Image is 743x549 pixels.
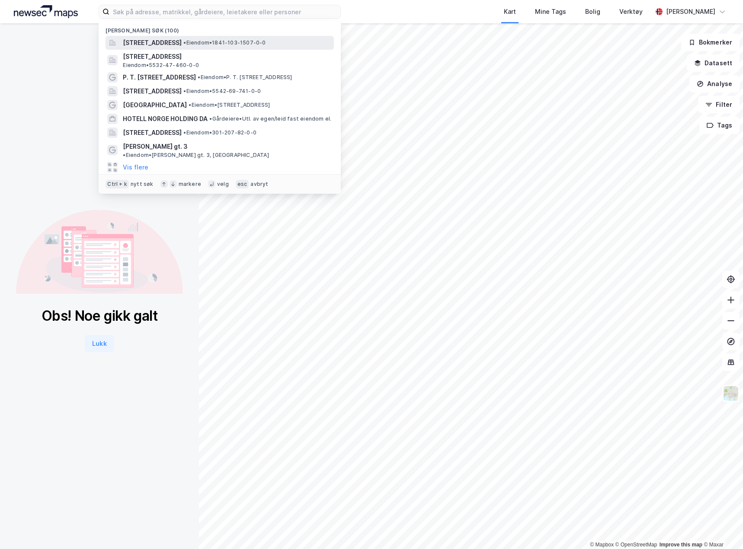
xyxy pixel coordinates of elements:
[123,128,182,138] span: [STREET_ADDRESS]
[689,75,740,93] button: Analyse
[660,542,702,548] a: Improve this map
[723,385,739,402] img: Z
[131,181,154,188] div: nytt søk
[123,51,330,62] span: [STREET_ADDRESS]
[585,6,600,17] div: Bolig
[183,39,186,46] span: •
[106,180,129,188] div: Ctrl + k
[250,181,268,188] div: avbryt
[183,88,261,95] span: Eiendom • 5542-69-741-0-0
[109,5,340,18] input: Søk på adresse, matrikkel, gårdeiere, leietakere eller personer
[590,542,614,548] a: Mapbox
[619,6,643,17] div: Verktøy
[687,54,740,72] button: Datasett
[123,152,269,159] span: Eiendom • [PERSON_NAME] gt. 3, [GEOGRAPHIC_DATA]
[14,5,78,18] img: logo.a4113a55bc3d86da70a041830d287a7e.svg
[123,100,187,110] span: [GEOGRAPHIC_DATA]
[209,115,212,122] span: •
[123,114,208,124] span: HOTELL NORGE HOLDING DA
[183,39,266,46] span: Eiendom • 1841-103-1507-0-0
[189,102,191,108] span: •
[183,129,256,136] span: Eiendom • 301-207-82-0-0
[535,6,566,17] div: Mine Tags
[99,20,341,36] div: [PERSON_NAME] søk (100)
[504,6,516,17] div: Kart
[123,62,199,69] span: Eiendom • 5532-47-460-0-0
[123,38,182,48] span: [STREET_ADDRESS]
[123,162,148,172] button: Vis flere
[236,180,249,188] div: esc
[85,335,114,352] button: Lukk
[209,115,331,122] span: Gårdeiere • Utl. av egen/leid fast eiendom el.
[42,307,158,325] div: Obs! Noe gikk galt
[699,117,740,134] button: Tags
[666,6,715,17] div: [PERSON_NAME]
[123,152,125,158] span: •
[123,86,182,96] span: [STREET_ADDRESS]
[183,88,186,94] span: •
[198,74,200,80] span: •
[698,96,740,113] button: Filter
[183,129,186,136] span: •
[217,181,229,188] div: velg
[123,72,196,83] span: P. T. [STREET_ADDRESS]
[700,508,743,549] div: Kontrollprogram for chat
[179,181,201,188] div: markere
[681,34,740,51] button: Bokmerker
[615,542,657,548] a: OpenStreetMap
[123,141,188,152] span: [PERSON_NAME] gt. 3
[198,74,292,81] span: Eiendom • P. T. [STREET_ADDRESS]
[189,102,270,109] span: Eiendom • [STREET_ADDRESS]
[700,508,743,549] iframe: Chat Widget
